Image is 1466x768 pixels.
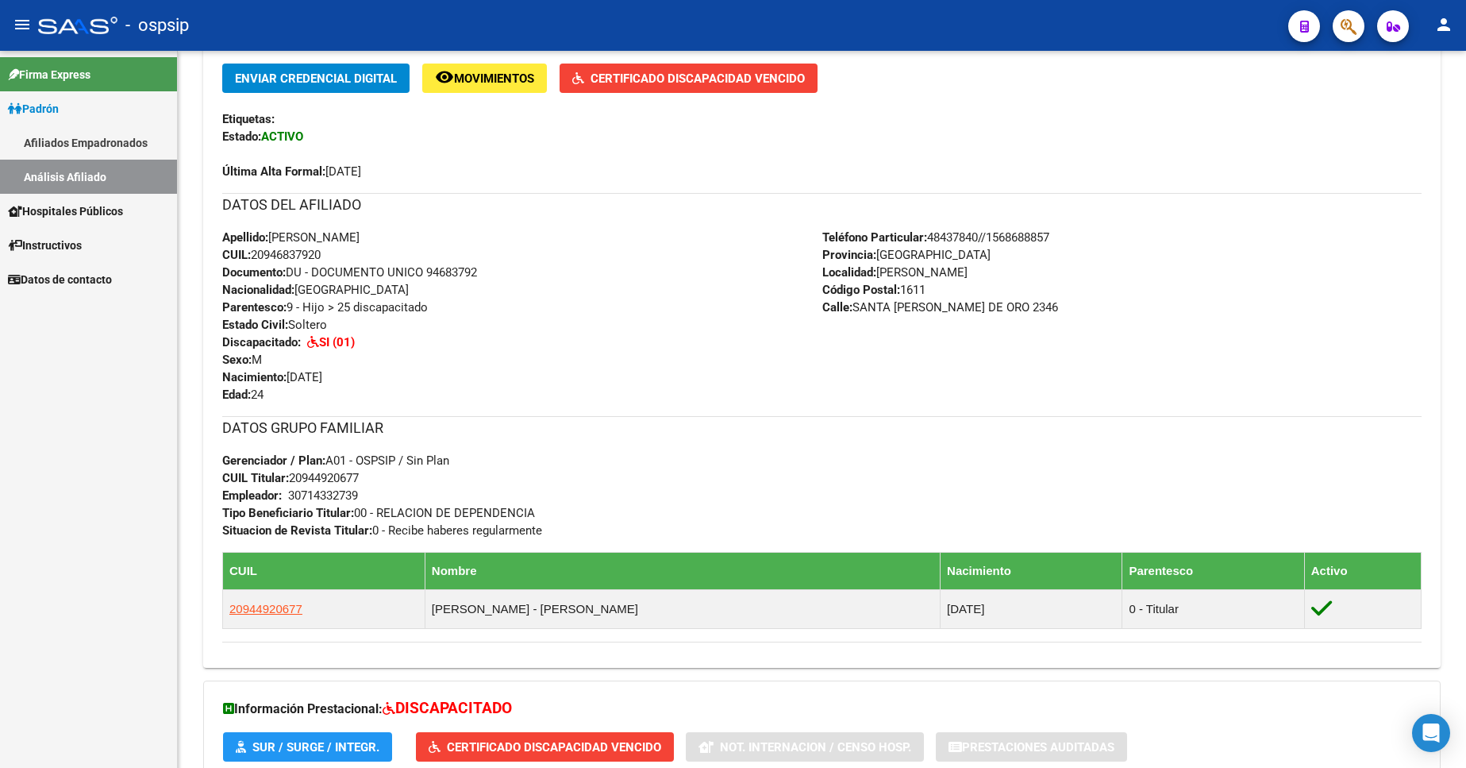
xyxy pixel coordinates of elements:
span: Padrón [8,100,59,118]
span: [DATE] [222,370,322,384]
strong: Tipo Beneficiario Titular: [222,506,354,520]
span: [PERSON_NAME] [822,265,968,280]
strong: Discapacitado: [222,335,301,349]
span: - ospsip [125,8,189,43]
span: 00 - RELACION DE DEPENDENCIA [222,506,535,520]
span: Soltero [222,318,327,332]
button: SUR / SURGE / INTEGR. [223,732,392,762]
strong: Etiquetas: [222,112,275,126]
strong: Estado Civil: [222,318,288,332]
strong: CUIL Titular: [222,471,289,485]
span: A01 - OSPSIP / Sin Plan [222,453,449,468]
span: DU - DOCUMENTO UNICO 94683792 [222,265,477,280]
span: SANTA [PERSON_NAME] DE ORO 2346 [822,300,1058,315]
div: Open Intercom Messenger [1412,714,1450,752]
strong: Edad: [222,388,251,402]
button: Prestaciones Auditadas [936,732,1127,762]
span: [GEOGRAPHIC_DATA] [822,248,991,262]
button: Enviar Credencial Digital [222,64,410,93]
th: Activo [1304,552,1421,589]
span: [DATE] [222,164,361,179]
button: Certificado Discapacidad Vencido [416,732,674,762]
button: Movimientos [422,64,547,93]
strong: Estado: [222,129,261,144]
span: [PERSON_NAME] [222,230,360,245]
th: Parentesco [1122,552,1304,589]
strong: Teléfono Particular: [822,230,927,245]
span: Firma Express [8,66,90,83]
mat-icon: remove_red_eye [435,68,454,87]
h3: Información Prestacional: [223,697,1421,720]
span: 48437840//1568688857 [822,230,1049,245]
th: Nacimiento [941,552,1122,589]
span: M [222,353,262,367]
span: 0 - Recibe haberes regularmente [222,523,542,538]
mat-icon: person [1434,15,1453,34]
span: Movimientos [454,71,534,86]
span: Certificado Discapacidad Vencido [591,71,805,86]
span: Enviar Credencial Digital [235,71,397,86]
span: 20944920677 [229,602,302,616]
mat-icon: menu [13,15,32,34]
strong: ACTIVO [261,129,303,144]
strong: Nacimiento: [222,370,287,384]
h3: DATOS DEL AFILIADO [222,194,1422,216]
strong: Gerenciador / Plan: [222,453,325,468]
strong: Localidad: [822,265,876,280]
span: Instructivos [8,237,82,254]
span: [GEOGRAPHIC_DATA] [222,283,409,297]
strong: Empleador: [222,488,282,503]
span: Prestaciones Auditadas [962,740,1114,754]
th: CUIL [223,552,425,589]
button: Certificado Discapacidad Vencido [560,64,818,93]
strong: Nacionalidad: [222,283,294,297]
strong: Sexo: [222,353,252,367]
td: [DATE] [941,589,1122,628]
span: Certificado Discapacidad Vencido [447,740,661,754]
span: Not. Internacion / Censo Hosp. [720,740,911,754]
strong: Código Postal: [822,283,900,297]
strong: CUIL: [222,248,251,262]
button: Not. Internacion / Censo Hosp. [686,732,924,762]
strong: Calle: [822,300,852,315]
span: 9 - Hijo > 25 discapacitado [222,300,428,315]
strong: Apellido: [222,230,268,245]
span: Hospitales Públicos [8,203,123,220]
span: 20946837920 [222,248,321,262]
span: Datos de contacto [8,271,112,288]
span: SUR / SURGE / INTEGR. [252,740,379,754]
strong: Última Alta Formal: [222,164,325,179]
th: Nombre [425,552,940,589]
span: 24 [222,388,264,402]
span: 20944920677 [222,471,359,485]
span: DISCAPACITADO [395,699,512,717]
strong: Situacion de Revista Titular: [222,523,372,538]
span: 1611 [822,283,925,297]
td: [PERSON_NAME] - [PERSON_NAME] [425,589,940,628]
h3: DATOS GRUPO FAMILIAR [222,417,1422,439]
strong: Provincia: [822,248,876,262]
strong: SI (01) [319,335,355,349]
strong: Documento: [222,265,286,280]
td: 0 - Titular [1122,589,1304,628]
strong: Parentesco: [222,300,287,315]
div: 30714332739 [288,487,358,504]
